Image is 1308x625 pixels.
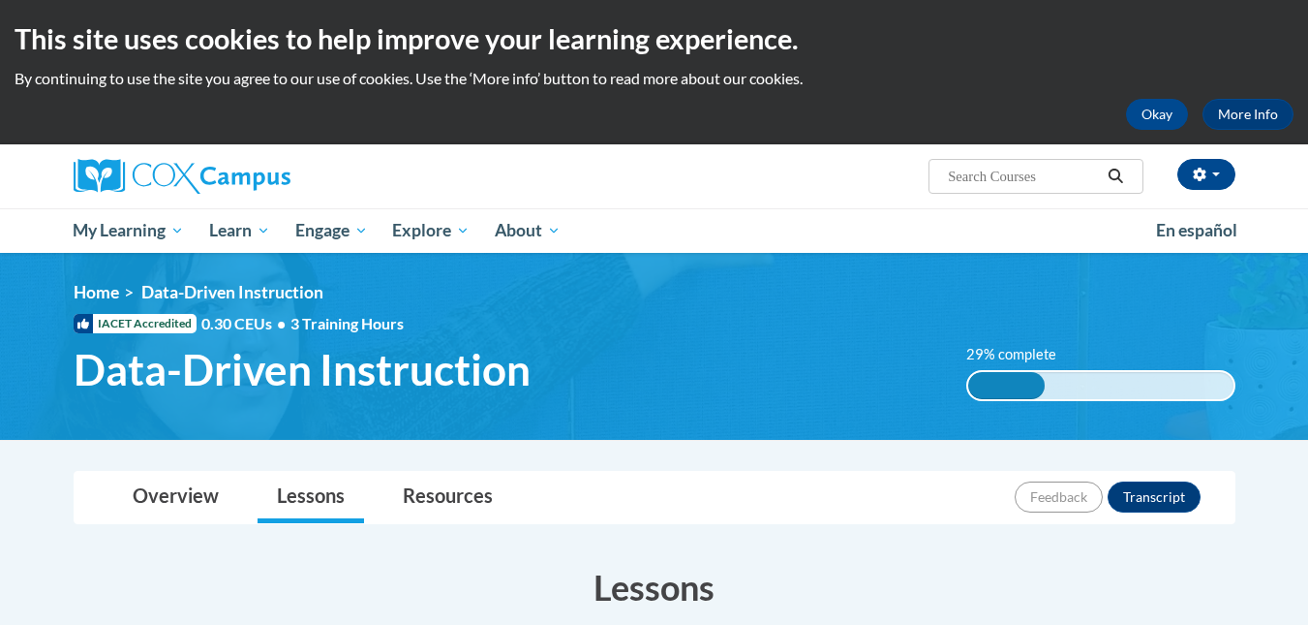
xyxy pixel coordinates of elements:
[15,68,1293,89] p: By continuing to use the site you agree to our use of cookies. Use the ‘More info’ button to read...
[290,314,404,332] span: 3 Training Hours
[15,19,1293,58] h2: This site uses cookies to help improve your learning experience.
[73,219,184,242] span: My Learning
[1177,159,1235,190] button: Account Settings
[74,563,1235,611] h3: Lessons
[482,208,573,253] a: About
[209,219,270,242] span: Learn
[968,372,1045,399] div: 29% complete
[113,472,238,523] a: Overview
[946,165,1101,188] input: Search Courses
[1101,165,1130,188] button: Search
[495,219,561,242] span: About
[45,208,1264,253] div: Main menu
[74,159,441,194] a: Cox Campus
[1126,99,1188,130] button: Okay
[1156,220,1237,240] span: En español
[1015,482,1103,513] button: Feedback
[383,472,512,523] a: Resources
[141,282,323,302] span: Data-Driven Instruction
[61,208,198,253] a: My Learning
[392,219,470,242] span: Explore
[380,208,482,253] a: Explore
[283,208,380,253] a: Engage
[1108,482,1201,513] button: Transcript
[277,314,286,332] span: •
[197,208,283,253] a: Learn
[74,314,197,333] span: IACET Accredited
[74,344,531,395] span: Data-Driven Instruction
[74,159,290,194] img: Cox Campus
[74,282,119,302] a: Home
[1143,210,1250,251] a: En español
[201,313,290,334] span: 0.30 CEUs
[966,344,1078,365] label: 29% complete
[295,219,368,242] span: Engage
[258,472,364,523] a: Lessons
[1202,99,1293,130] a: More Info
